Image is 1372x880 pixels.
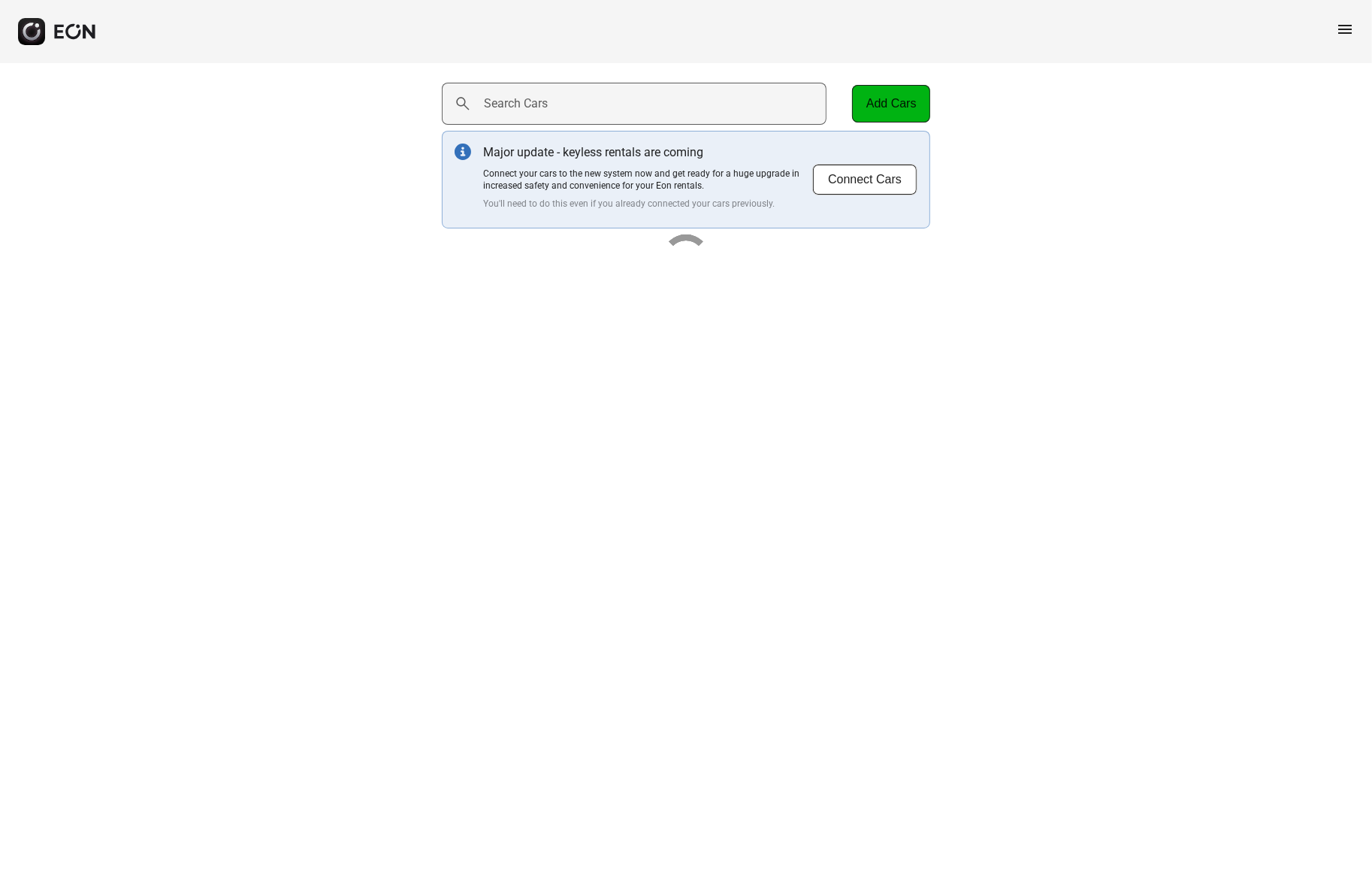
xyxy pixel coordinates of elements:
[484,95,548,113] label: Search Cars
[455,144,471,160] img: info
[852,85,930,122] button: Add Cars
[812,164,917,195] button: Connect Cars
[483,168,812,192] p: Connect your cars to the new system now and get ready for a huge upgrade in increased safety and ...
[483,144,812,162] p: Major update - keyless rentals are coming
[1336,20,1354,38] span: menu
[483,198,812,210] p: You'll need to do this even if you already connected your cars previously.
